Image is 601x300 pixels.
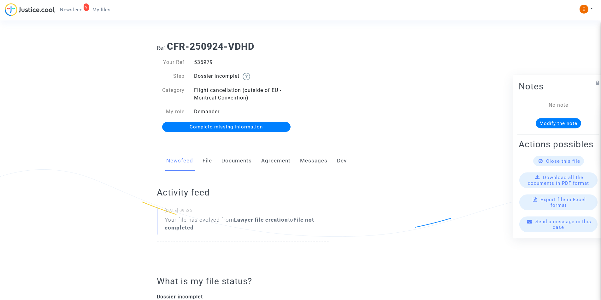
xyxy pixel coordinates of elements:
h2: Actions possibles [519,139,598,150]
div: Your file has evolved from to [165,216,329,232]
img: jc-logo.svg [5,3,55,16]
div: Dossier incomplet [189,72,301,80]
div: No note [528,101,589,109]
a: My files [87,5,115,14]
div: Category [152,87,189,102]
small: [DATE] 09h36 [165,208,329,216]
div: 9 [84,3,89,11]
h2: What is my file status? [157,276,329,287]
div: Your Ref [152,59,189,66]
a: 9Newsfeed [55,5,87,14]
span: Download all the documents in PDF format [528,174,589,186]
b: Lawyer file creation [234,217,288,223]
span: Close this file [546,158,580,164]
img: help.svg [243,73,250,80]
a: Dev [337,150,347,171]
img: ACg8ocIeiFvHKe4dA5oeRFd_CiCnuxWUEc1A2wYhRJE3TTWt=s96-c [580,5,588,14]
div: 535979 [189,59,301,66]
span: Export file in Excel format [540,196,586,208]
a: Documents [221,150,252,171]
a: Newsfeed [166,150,193,171]
span: Complete missing information [190,124,263,130]
div: My role [152,108,189,116]
div: Demander [189,108,301,116]
b: File not completed [165,217,314,231]
div: Flight cancellation (outside of EU - Montreal Convention) [189,87,301,102]
span: Ref. [157,45,167,51]
a: Agreement [261,150,291,171]
h2: Activity feed [157,187,329,198]
span: Newsfeed [60,7,82,13]
span: My files [92,7,110,13]
div: Step [152,72,189,80]
h2: Notes [519,81,598,92]
a: File [203,150,212,171]
a: Messages [300,150,327,171]
span: Send a message in this case [535,218,591,230]
b: CFR-250924-VDHD [167,41,254,52]
button: Modify the note [536,118,581,128]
